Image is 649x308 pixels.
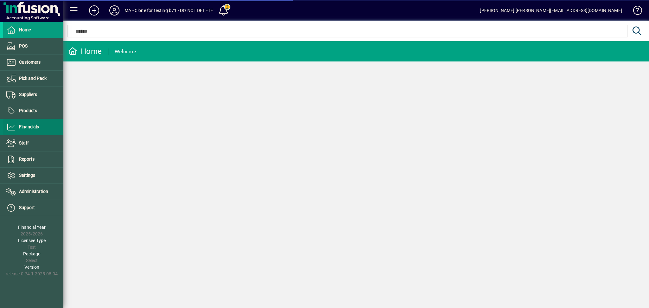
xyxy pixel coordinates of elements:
[3,200,63,216] a: Support
[104,5,125,16] button: Profile
[19,173,35,178] span: Settings
[125,5,213,16] div: MA - Clone for testing b71 - DO NOT DELETE
[18,238,46,243] span: Licensee Type
[3,135,63,151] a: Staff
[480,5,622,16] div: [PERSON_NAME] [PERSON_NAME][EMAIL_ADDRESS][DOMAIN_NAME]
[18,225,46,230] span: Financial Year
[84,5,104,16] button: Add
[23,251,40,256] span: Package
[115,47,136,57] div: Welcome
[3,119,63,135] a: Financials
[19,43,28,48] span: POS
[3,38,63,54] a: POS
[19,108,37,113] span: Products
[19,60,41,65] span: Customers
[3,87,63,103] a: Suppliers
[68,46,102,56] div: Home
[3,71,63,87] a: Pick and Pack
[3,184,63,200] a: Administration
[628,1,641,22] a: Knowledge Base
[3,103,63,119] a: Products
[3,151,63,167] a: Reports
[19,189,48,194] span: Administration
[19,205,35,210] span: Support
[19,140,29,145] span: Staff
[19,27,31,32] span: Home
[3,168,63,183] a: Settings
[3,55,63,70] a: Customers
[24,265,39,270] span: Version
[19,157,35,162] span: Reports
[19,124,39,129] span: Financials
[19,92,37,97] span: Suppliers
[19,76,47,81] span: Pick and Pack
